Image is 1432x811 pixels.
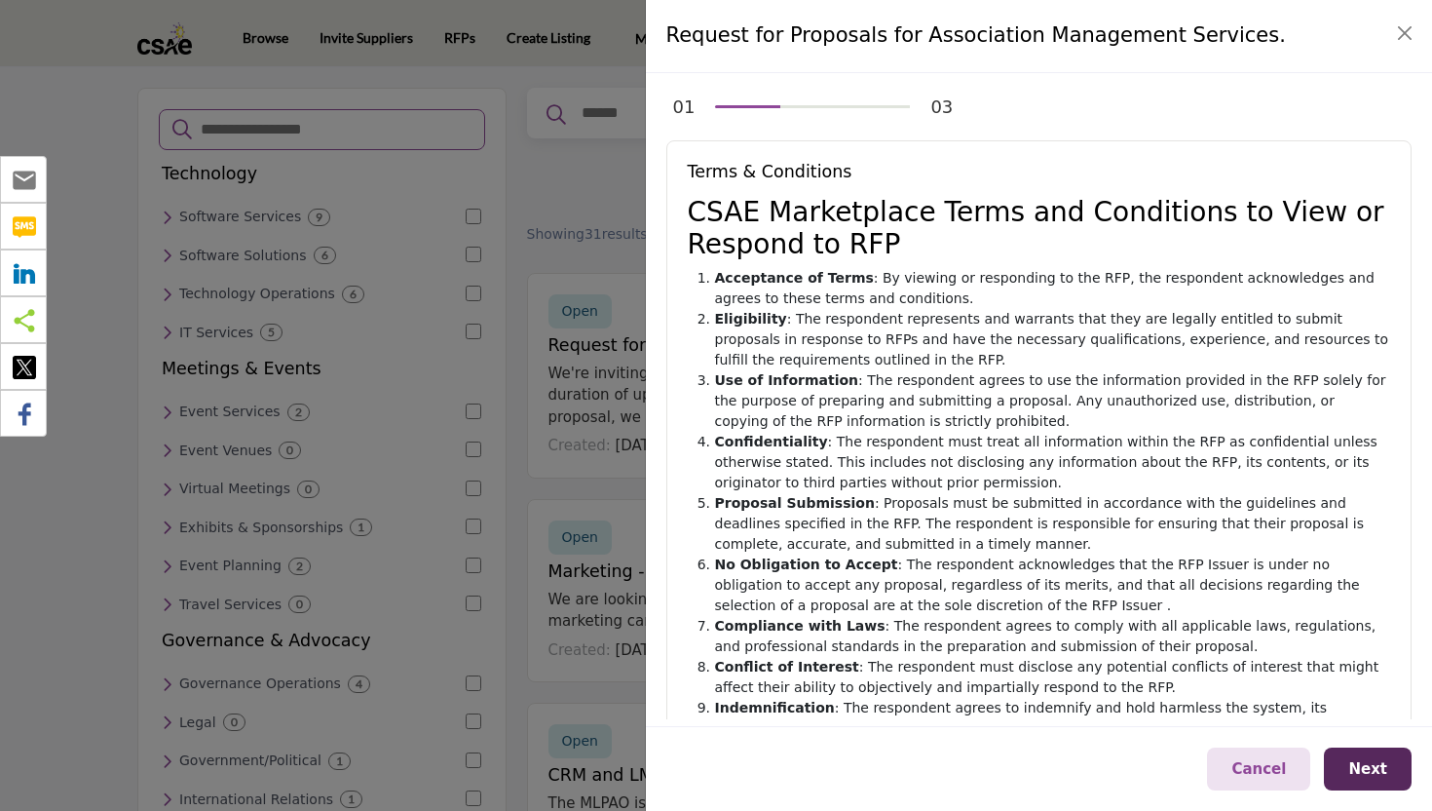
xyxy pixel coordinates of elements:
span: Cancel [1231,760,1286,778]
h2: CSAE Marketplace Terms and Conditions to View or Respond to RFP [688,196,1391,261]
h5: Terms & Conditions [688,162,1391,182]
strong: Use of Information [715,372,859,388]
span: Next [1348,760,1387,778]
strong: Compliance with Laws [715,618,886,634]
button: Close [1391,19,1418,47]
li: : The respondent agrees to indemnify and hold harmless the system, its operators, and the RFP Iss... [715,698,1391,759]
div: 01 [673,94,696,120]
li: : By viewing or responding to the RFP, the respondent acknowledges and agrees to these terms and ... [715,268,1391,309]
strong: Acceptance of Terms [715,270,874,286]
strong: No Obligation to Accept [715,557,898,572]
li: : The respondent represents and warrants that they are legally entitled to submit proposals in re... [715,309,1391,370]
li: : Proposals must be submitted in accordance with the guidelines and deadlines specified in the RF... [715,493,1391,555]
button: Next [1324,748,1412,792]
strong: Confidentiality [715,434,828,449]
h4: Request for Proposals for Association Management Services. [666,20,1286,52]
li: : The respondent must disclose any potential conflicts of interest that might affect their abilit... [715,657,1391,698]
strong: Indemnification [715,700,835,715]
li: : The respondent agrees to comply with all applicable laws, regulations, and professional standar... [715,616,1391,657]
strong: Conflict of Interest [715,659,859,675]
strong: Eligibility [715,311,787,327]
div: 03 [930,94,953,120]
strong: Proposal Submission [715,495,875,511]
li: : The respondent acknowledges that the RFP Issuer is under no obligation to accept any proposal, ... [715,555,1391,616]
button: Cancel [1207,748,1310,792]
li: : The respondent agrees to use the information provided in the RFP solely for the purpose of prep... [715,370,1391,432]
li: : The respondent must treat all information within the RFP as confidential unless otherwise state... [715,432,1391,493]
